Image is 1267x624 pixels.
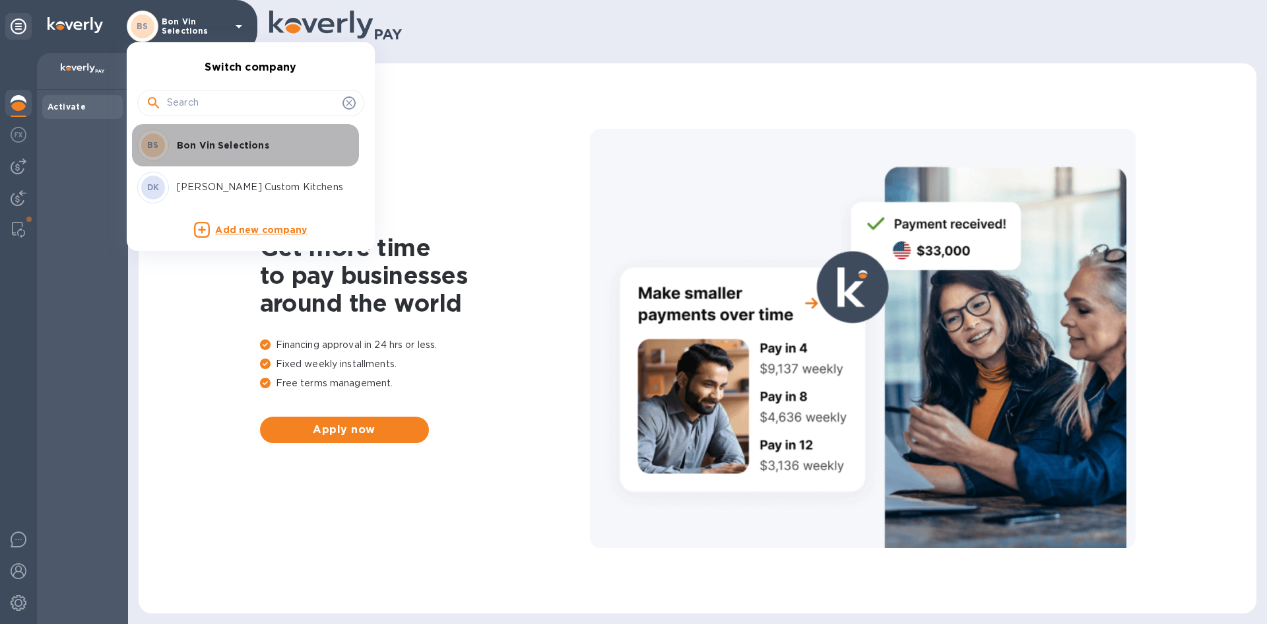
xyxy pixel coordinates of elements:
p: Bon Vin Selections [177,139,343,152]
p: [PERSON_NAME] Custom Kitchens [177,180,343,194]
p: Add new company [215,223,307,238]
b: DK [147,182,160,192]
b: BS [147,140,159,150]
input: Search [167,93,337,113]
